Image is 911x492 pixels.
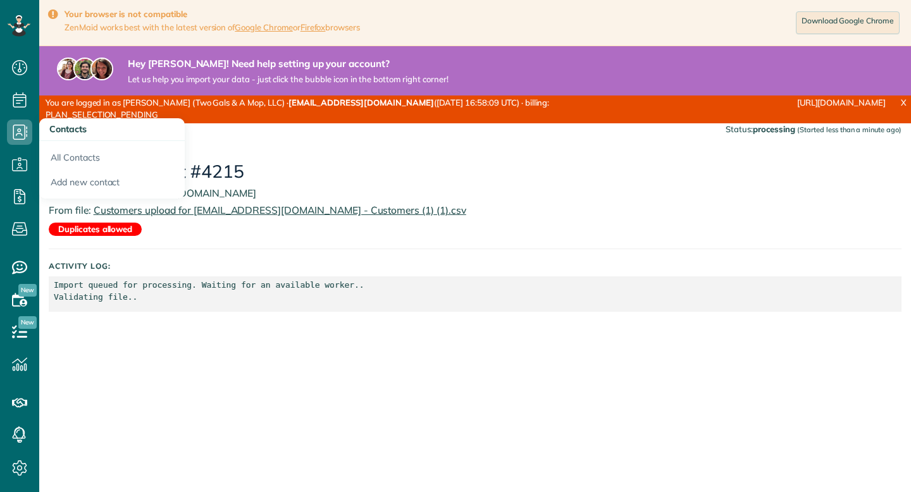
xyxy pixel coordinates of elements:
[49,188,902,199] h4: For user [EMAIL_ADDRESS][DOMAIN_NAME]
[288,97,434,108] strong: [EMAIL_ADDRESS][DOMAIN_NAME]
[797,97,886,108] a: [URL][DOMAIN_NAME]
[18,284,37,297] span: New
[128,74,449,85] span: Let us help you import your data - just click the bubble icon in the bottom right corner!
[235,22,293,32] a: Google Chrome
[49,262,902,270] h5: Activity Log:
[90,58,113,80] img: michelle-19f622bdf1676172e81f8f8fba1fb50e276960ebfe0243fe18214015130c80e4.jpg
[796,11,900,34] a: Download Google Chrome
[301,22,326,32] a: Firefox
[49,205,902,216] h4: From file:
[91,204,466,216] a: Customers upload for [EMAIL_ADDRESS][DOMAIN_NAME] - Customers (1) (1).csv
[65,9,360,20] strong: Your browser is not compatible
[54,279,896,303] p: Import queued for processing. Waiting for an available worker.. Validating file..
[39,95,605,123] div: You are logged in as [PERSON_NAME] (Two Gals & A Mop, LLC) · ([DATE] 16:58:09 UTC) · billing: PLA...
[39,170,185,199] a: Add new contact
[73,58,96,80] img: jorge-587dff0eeaa6aab1f244e6dc62b8924c3b6ad411094392a53c71c6c4a576187d.jpg
[726,123,902,135] div: Status:
[49,223,142,236] strong: Duplicates allowed
[797,125,902,134] small: (Started less than a minute ago)
[753,124,796,134] strong: processing
[57,58,80,80] img: maria-72a9807cf96188c08ef61303f053569d2e2a8a1cde33d635c8a3ac13582a053d.jpg
[39,141,185,170] a: All Contacts
[49,162,902,181] h2: Customer Import #4215
[896,95,911,110] a: X
[18,316,37,329] span: New
[49,123,87,135] span: Contacts
[65,22,360,33] span: ZenMaid works best with the latest version of or browsers
[128,58,449,70] strong: Hey [PERSON_NAME]! Need help setting up your account?
[94,204,466,216] span: Customers upload for [EMAIL_ADDRESS][DOMAIN_NAME] - Customers (1) (1).csv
